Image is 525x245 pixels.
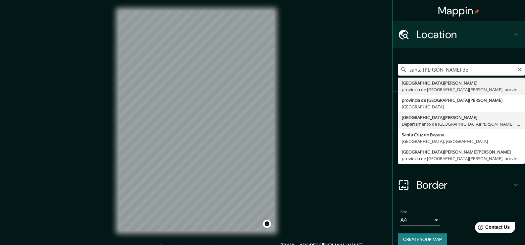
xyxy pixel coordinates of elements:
iframe: Help widget launcher [466,219,518,238]
div: A4 [400,215,440,225]
label: Size [400,209,407,215]
div: [GEOGRAPHIC_DATA][PERSON_NAME] [402,80,521,86]
h4: Layout [416,152,512,165]
canvas: Map [119,11,274,231]
div: Departamento de [GEOGRAPHIC_DATA][PERSON_NAME], [GEOGRAPHIC_DATA] [402,121,521,127]
div: provincia de [GEOGRAPHIC_DATA][PERSON_NAME], provincia de [GEOGRAPHIC_DATA][PERSON_NAME], [GEOGRA... [402,86,521,93]
div: provincia de [GEOGRAPHIC_DATA][PERSON_NAME] [402,97,521,103]
h4: Mappin [438,4,480,17]
div: Location [393,21,525,48]
div: [GEOGRAPHIC_DATA][PERSON_NAME][PERSON_NAME] [402,149,521,155]
div: Pins [393,92,525,119]
div: [GEOGRAPHIC_DATA] [402,103,521,110]
div: Santa Cruz de Bezana [402,131,521,138]
button: Clear [517,66,522,72]
div: [GEOGRAPHIC_DATA][PERSON_NAME] [402,114,521,121]
h4: Location [416,28,512,41]
div: Border [393,172,525,198]
div: Layout [393,145,525,172]
h4: Border [416,178,512,192]
img: pin-icon.png [474,9,480,14]
div: provincia de [GEOGRAPHIC_DATA][PERSON_NAME], provincia de [GEOGRAPHIC_DATA][PERSON_NAME], [GEOGRA... [402,155,521,162]
input: Pick your city or area [398,64,525,76]
div: [GEOGRAPHIC_DATA], [GEOGRAPHIC_DATA] [402,138,521,145]
button: Toggle attribution [263,220,271,228]
div: Style [393,119,525,145]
